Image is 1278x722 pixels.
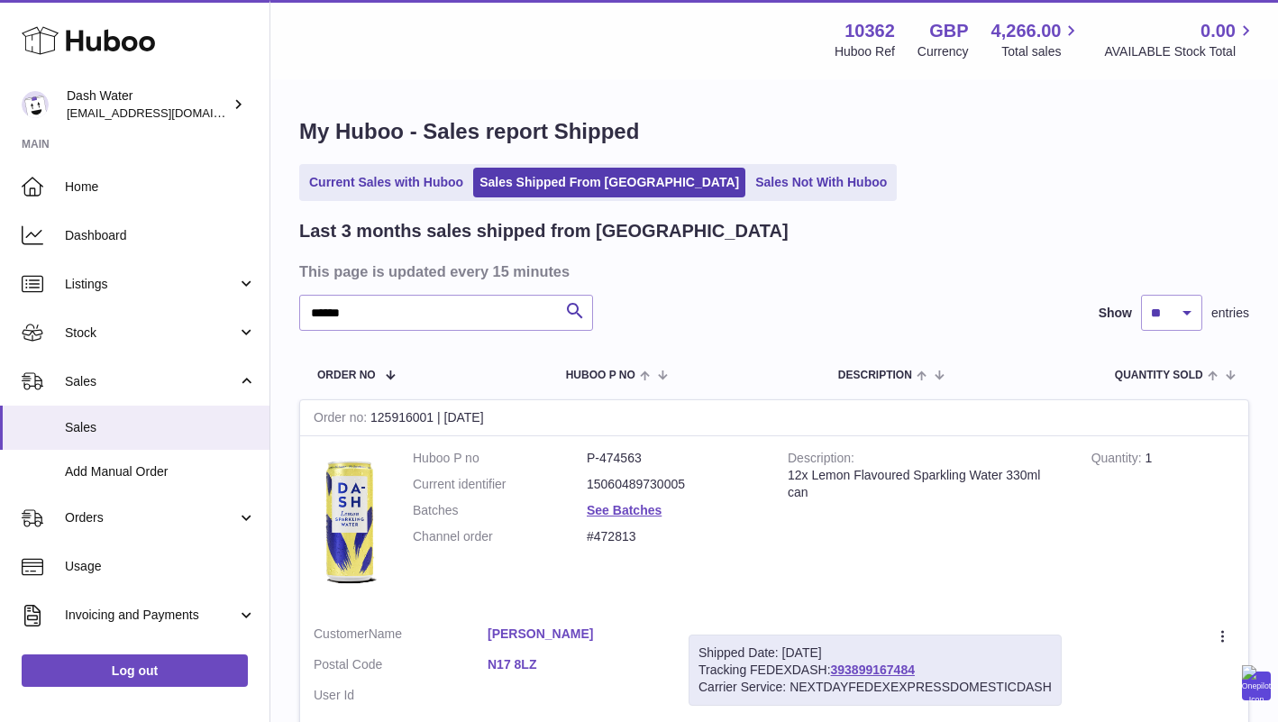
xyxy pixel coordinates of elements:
span: Invoicing and Payments [65,607,237,624]
a: N17 8LZ [488,656,662,673]
div: Dash Water [67,87,229,122]
span: Listings [65,276,237,293]
div: Currency [917,43,969,60]
span: Home [65,178,256,196]
span: Quantity Sold [1115,370,1203,381]
h1: My Huboo - Sales report Shipped [299,117,1249,146]
a: Current Sales with Huboo [303,168,470,197]
dt: Huboo P no [413,450,587,467]
a: See Batches [587,503,662,517]
span: AVAILABLE Stock Total [1104,43,1256,60]
span: Sales [65,419,256,436]
a: Sales Shipped From [GEOGRAPHIC_DATA] [473,168,745,197]
strong: 10362 [844,19,895,43]
dt: Name [314,626,488,647]
a: Sales Not With Huboo [749,168,893,197]
dd: #472813 [587,528,761,545]
a: Log out [22,654,248,687]
span: Add Manual Order [65,463,256,480]
span: Customer [314,626,369,641]
strong: Order no [314,410,370,429]
dt: Batches [413,502,587,519]
span: Total sales [1001,43,1082,60]
span: Sales [65,373,237,390]
strong: GBP [929,19,968,43]
dt: Postal Code [314,656,488,678]
img: 103621706197699.png [314,450,386,594]
a: [PERSON_NAME] [488,626,662,643]
div: Shipped Date: [DATE] [698,644,1052,662]
span: Huboo P no [566,370,635,381]
span: Stock [65,324,237,342]
span: Description [838,370,912,381]
span: [EMAIL_ADDRESS][DOMAIN_NAME] [67,105,265,120]
dt: Channel order [413,528,587,545]
h3: This page is updated every 15 minutes [299,261,1245,281]
span: Order No [317,370,376,381]
a: 393899167484 [831,663,915,677]
a: 0.00 AVAILABLE Stock Total [1104,19,1256,60]
div: Huboo Ref [835,43,895,60]
span: entries [1211,305,1249,322]
a: 4,266.00 Total sales [991,19,1082,60]
img: bea@dash-water.com [22,91,49,118]
td: 1 [1078,436,1248,612]
span: Orders [65,509,237,526]
span: 4,266.00 [991,19,1062,43]
span: Usage [65,558,256,575]
dt: User Id [314,687,488,704]
div: 125916001 | [DATE] [300,400,1248,436]
div: Carrier Service: NEXTDAYFEDEXEXPRESSDOMESTICDASH [698,679,1052,696]
dd: 15060489730005 [587,476,761,493]
div: 12x Lemon Flavoured Sparkling Water 330ml can [788,467,1064,501]
span: 0.00 [1200,19,1236,43]
h2: Last 3 months sales shipped from [GEOGRAPHIC_DATA] [299,219,789,243]
div: Tracking FEDEXDASH: [689,635,1062,706]
label: Show [1099,305,1132,322]
dt: Current identifier [413,476,587,493]
strong: Description [788,451,854,470]
span: Dashboard [65,227,256,244]
dd: P-474563 [587,450,761,467]
strong: Quantity [1091,451,1146,470]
